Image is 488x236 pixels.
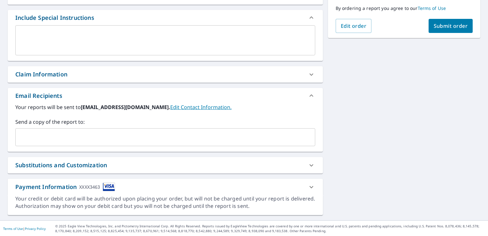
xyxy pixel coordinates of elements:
div: XXXX3463 [79,183,100,191]
a: EditContactInfo [170,104,232,111]
span: Edit order [341,22,367,29]
div: Your credit or debit card will be authorized upon placing your order, but will not be charged unt... [15,195,315,210]
b: [EMAIL_ADDRESS][DOMAIN_NAME]. [81,104,170,111]
img: cardImage [103,183,115,191]
button: Edit order [336,19,372,33]
span: Submit order [434,22,468,29]
label: Your reports will be sent to [15,103,315,111]
a: Terms of Use [418,5,446,11]
div: Email Recipients [15,91,62,100]
button: Submit order [429,19,473,33]
div: Substitutions and Customization [8,157,323,173]
a: Terms of Use [3,226,23,231]
p: | [3,227,46,231]
div: Claim Information [15,70,67,79]
a: Privacy Policy [25,226,46,231]
div: Email Recipients [8,88,323,103]
div: Include Special Instructions [15,13,94,22]
label: Send a copy of the report to: [15,118,315,126]
div: Include Special Instructions [8,10,323,25]
div: Payment Information [15,183,115,191]
div: Payment InformationXXXX3463cardImage [8,179,323,195]
div: Claim Information [8,66,323,83]
div: Substitutions and Customization [15,161,107,169]
p: By ordering a report you agree to our [336,5,473,11]
p: © 2025 Eagle View Technologies, Inc. and Pictometry International Corp. All Rights Reserved. Repo... [55,224,485,233]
